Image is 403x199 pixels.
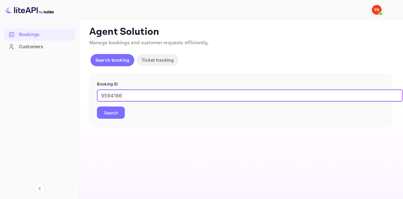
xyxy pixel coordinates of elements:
button: Collapse navigation [34,183,45,194]
p: Agent Solution [89,26,392,38]
div: Customers [4,41,76,53]
img: LiteAPI logo [5,5,54,15]
input: Enter Booking ID (e.g., 63782194) [97,89,403,102]
img: Yandex Support [372,5,382,15]
p: Booking ID [97,81,384,87]
button: Search [97,107,125,119]
p: Ticket tracking [142,57,174,63]
div: Customers [19,43,72,50]
a: Bookings [4,29,76,40]
a: Customers [4,41,76,52]
div: Bookings [4,29,76,41]
div: Bookings [19,31,72,38]
p: Search booking [95,57,129,63]
span: Manage bookings and customer requests efficiently. [89,40,209,46]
